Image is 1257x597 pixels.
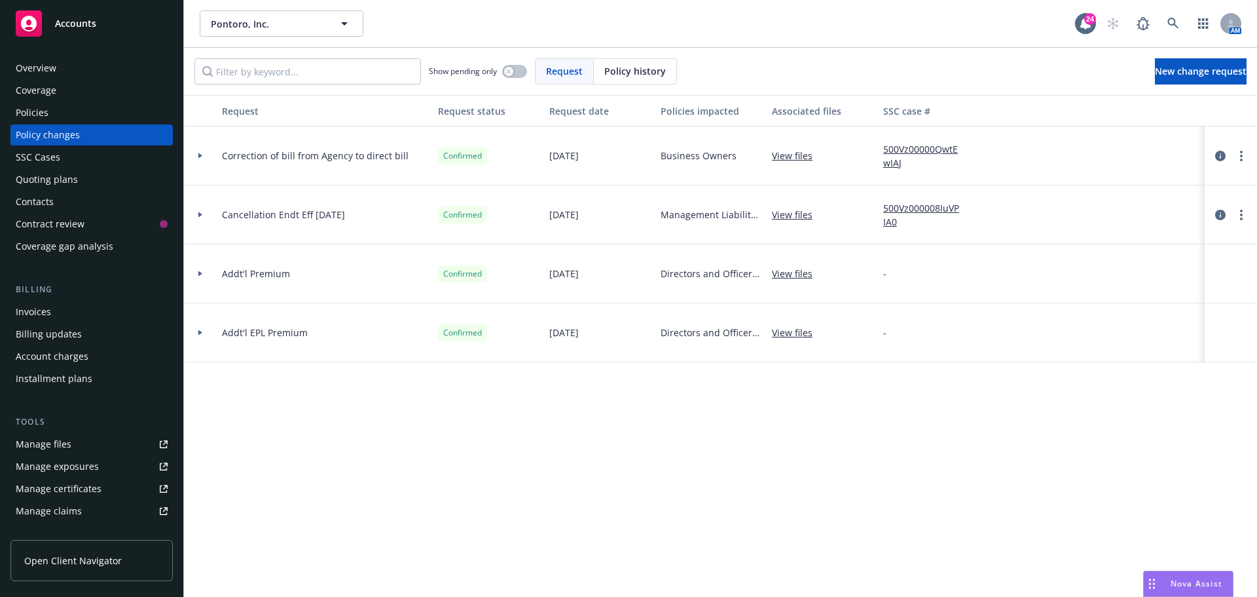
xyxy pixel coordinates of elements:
span: Management Liability - $2M D&O TS [661,208,761,221]
span: Addt'l EPL Premium [222,326,308,339]
span: Confirmed [443,327,482,339]
span: Confirmed [443,209,482,221]
div: Coverage [16,80,56,101]
div: Overview [16,58,56,79]
span: Cancellation Endt Eff [DATE] [222,208,345,221]
button: Pontoro, Inc. [200,10,363,37]
div: SSC case # [883,104,971,118]
button: Request status [433,95,544,126]
span: Business Owners [661,149,737,163]
span: Directors and Officers - $2M D&O TS [661,326,761,339]
button: SSC case # [878,95,976,126]
div: 24 [1084,13,1096,25]
span: [DATE] [549,267,579,280]
div: Installment plans [16,368,92,389]
a: Policy changes [10,125,173,145]
a: SSC Cases [10,147,173,168]
div: Toggle Row Expanded [184,185,217,244]
span: Policy history [604,64,666,78]
span: - [883,326,886,339]
span: Confirmed [443,268,482,280]
span: Accounts [55,18,96,29]
div: Associated files [772,104,873,118]
div: Policy changes [16,125,80,145]
a: Overview [10,58,173,79]
div: Contract review [16,214,84,235]
a: Start snowing [1100,10,1126,37]
span: Confirmed [443,150,482,162]
a: Accounts [10,5,173,42]
a: more [1233,207,1249,223]
span: Open Client Navigator [24,554,122,568]
a: Report a Bug [1130,10,1156,37]
a: 500Vz00000QwtEwIAJ [883,142,971,170]
a: View files [772,208,823,221]
a: View files [772,326,823,339]
a: Search [1160,10,1186,37]
div: Tools [10,415,173,429]
a: View files [772,149,823,163]
span: Request [546,64,583,78]
a: Billing updates [10,324,173,345]
a: 500Vz000008IuVPIA0 [883,201,971,229]
span: New change request [1155,65,1247,77]
a: Coverage [10,80,173,101]
div: Manage claims [16,501,82,522]
a: more [1233,148,1249,164]
button: Request [217,95,433,126]
div: Request date [549,104,650,118]
div: Toggle Row Expanded [184,126,217,185]
a: circleInformation [1212,148,1228,164]
a: Contract review [10,214,173,235]
span: [DATE] [549,149,579,163]
button: Nova Assist [1143,571,1233,597]
div: Request status [438,104,539,118]
a: Manage files [10,434,173,455]
a: Policies [10,102,173,123]
div: Toggle Row Expanded [184,244,217,303]
a: circleInformation [1212,207,1228,223]
a: Coverage gap analysis [10,236,173,257]
div: Quoting plans [16,169,78,190]
div: Toggle Row Expanded [184,303,217,362]
span: Addt'l Premium [222,267,290,280]
div: Request [222,104,428,118]
span: [DATE] [549,208,579,221]
a: Invoices [10,301,173,322]
span: Directors and Officers - $2M D&O TS [661,267,761,280]
div: Manage BORs [16,523,77,544]
div: Drag to move [1144,571,1160,596]
a: Quoting plans [10,169,173,190]
button: Associated files [767,95,878,126]
button: Policies impacted [655,95,767,126]
span: Show pending only [429,66,497,77]
a: Manage BORs [10,523,173,544]
a: View files [772,267,823,280]
a: Account charges [10,346,173,367]
div: Billing [10,283,173,296]
div: Billing updates [16,324,82,345]
span: Nova Assist [1171,578,1222,589]
a: New change request [1155,58,1247,85]
span: - [883,267,886,280]
span: Correction of bill from Agency to direct bill [222,149,409,163]
div: Invoices [16,301,51,322]
a: Contacts [10,191,173,212]
div: Account charges [16,346,88,367]
div: Manage files [16,434,71,455]
input: Filter by keyword... [194,58,421,85]
div: Policies [16,102,48,123]
div: Manage certificates [16,478,101,499]
a: Switch app [1190,10,1216,37]
a: Manage exposures [10,456,173,477]
div: Manage exposures [16,456,99,477]
div: Contacts [16,191,54,212]
a: Manage certificates [10,478,173,499]
div: SSC Cases [16,147,60,168]
span: [DATE] [549,326,579,339]
a: Manage claims [10,501,173,522]
button: Request date [544,95,655,126]
span: Pontoro, Inc. [211,17,324,31]
a: Installment plans [10,368,173,389]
